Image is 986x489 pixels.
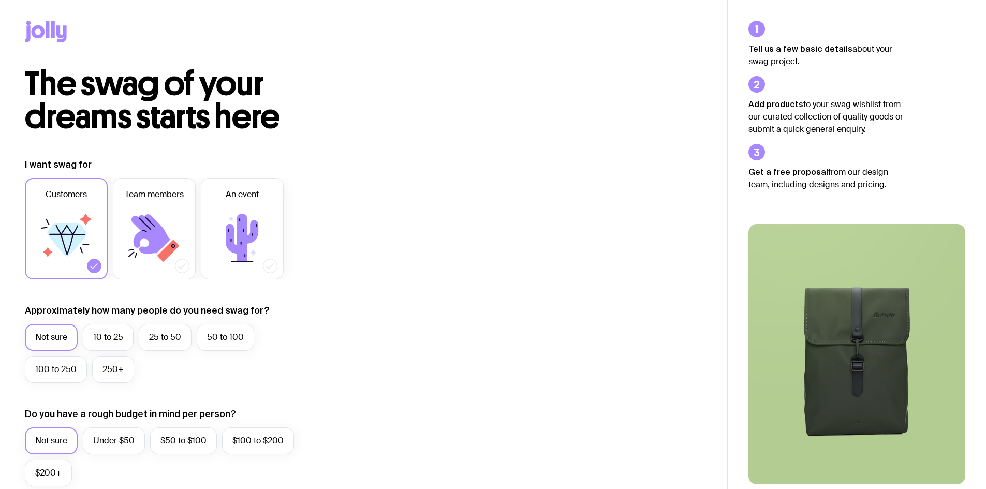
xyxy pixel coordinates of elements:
span: The swag of your dreams starts here [25,63,280,137]
p: to your swag wishlist from our curated collection of quality goods or submit a quick general enqu... [748,98,904,136]
strong: Add products [748,99,803,109]
label: 100 to 250 [25,356,87,383]
label: Approximately how many people do you need swag for? [25,304,270,317]
label: $50 to $100 [150,427,217,454]
strong: Get a free proposal [748,167,828,176]
label: 250+ [92,356,134,383]
p: from our design team, including designs and pricing. [748,166,904,191]
label: 25 to 50 [139,324,192,351]
span: An event [226,188,259,201]
p: about your swag project. [748,42,904,68]
label: 50 to 100 [197,324,254,351]
label: $100 to $200 [222,427,294,454]
strong: Tell us a few basic details [748,44,852,53]
label: Do you have a rough budget in mind per person? [25,408,236,420]
label: I want swag for [25,158,92,171]
span: Customers [46,188,87,201]
label: $200+ [25,460,72,486]
span: Team members [125,188,184,201]
label: 10 to 25 [83,324,134,351]
label: Not sure [25,427,78,454]
label: Not sure [25,324,78,351]
label: Under $50 [83,427,145,454]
